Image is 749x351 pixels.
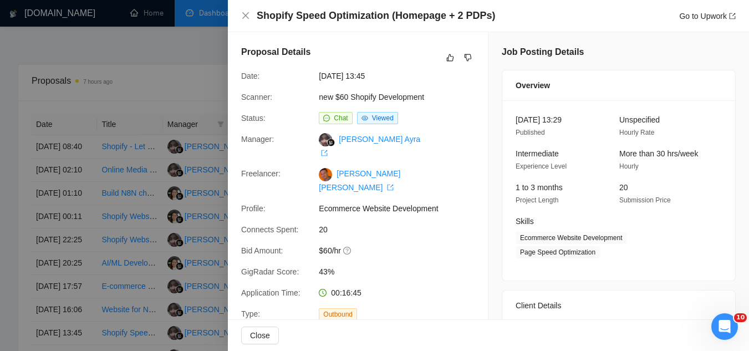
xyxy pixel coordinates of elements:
[619,149,698,158] span: More than 30 hrs/week
[241,327,279,344] button: Close
[461,51,475,64] button: dislike
[319,93,424,101] a: new $60 Shopify Development
[319,289,327,297] span: clock-circle
[241,288,300,297] span: Application Time:
[241,225,299,234] span: Connects Spent:
[319,308,357,321] span: Outbound
[446,53,454,62] span: like
[323,115,330,121] span: message
[241,169,281,178] span: Freelancer:
[319,70,485,82] span: [DATE] 13:45
[334,114,348,122] span: Chat
[250,329,270,342] span: Close
[516,291,722,321] div: Client Details
[241,114,266,123] span: Status:
[241,135,274,144] span: Manager:
[734,313,747,322] span: 10
[516,129,545,136] span: Published
[464,53,472,62] span: dislike
[319,266,485,278] span: 43%
[241,93,272,101] span: Scanner:
[679,12,736,21] a: Go to Upworkexport
[516,79,550,91] span: Overview
[516,115,562,124] span: [DATE] 13:29
[729,13,736,19] span: export
[241,45,310,59] h5: Proposal Details
[319,169,400,191] a: [PERSON_NAME] [PERSON_NAME] export
[619,162,639,170] span: Hourly
[241,72,259,80] span: Date:
[361,115,368,121] span: eye
[319,223,485,236] span: 20
[619,129,654,136] span: Hourly Rate
[516,246,600,258] span: Page Speed Optimization
[516,162,567,170] span: Experience Level
[319,135,420,157] a: [PERSON_NAME] Ayra export
[319,202,485,215] span: Ecommerce Website Development
[516,196,558,204] span: Project Length
[343,246,352,255] span: question-circle
[516,232,627,244] span: Ecommerce Website Development
[619,115,660,124] span: Unspecified
[241,246,283,255] span: Bid Amount:
[241,309,260,318] span: Type:
[619,196,671,204] span: Submission Price
[321,150,328,156] span: export
[444,51,457,64] button: like
[516,149,559,158] span: Intermediate
[711,313,738,340] iframe: Intercom live chat
[372,114,394,122] span: Viewed
[241,204,266,213] span: Profile:
[241,267,299,276] span: GigRadar Score:
[327,139,335,146] img: gigradar-bm.png
[241,11,250,21] button: Close
[319,168,332,181] img: c1WWgwmaGevJdZ-l_Vf-CmXdbmQwVpuCq4Thkz8toRvCgf_hjs15DDqs-87B3E-w26
[241,11,250,20] span: close
[516,183,563,192] span: 1 to 3 months
[502,45,584,59] h5: Job Posting Details
[619,183,628,192] span: 20
[387,184,394,191] span: export
[516,217,534,226] span: Skills
[319,245,485,257] span: $60/hr
[331,288,361,297] span: 00:16:45
[257,9,496,23] h4: Shopify Speed Optimization (Homepage + 2 PDPs)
